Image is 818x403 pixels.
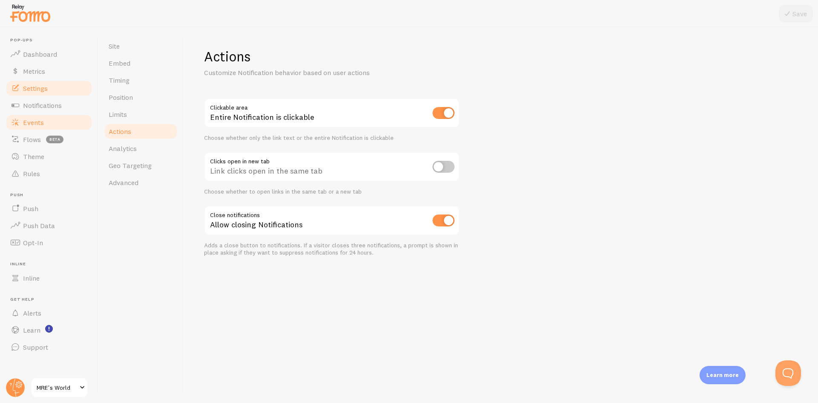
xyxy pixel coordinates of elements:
[109,144,137,153] span: Analytics
[23,118,44,127] span: Events
[109,42,120,50] span: Site
[104,72,178,89] a: Timing
[204,68,409,78] p: Customize Notification behavior based on user actions
[204,188,460,196] div: Choose whether to open links in the same tab or a new tab
[104,106,178,123] a: Limits
[37,383,77,393] span: MRE's World
[23,204,38,213] span: Push
[5,148,93,165] a: Theme
[23,152,44,161] span: Theme
[109,59,130,67] span: Embed
[104,174,178,191] a: Advanced
[45,325,53,333] svg: <p>Watch New Feature Tutorials!</p>
[23,67,45,75] span: Metrics
[5,200,93,217] a: Push
[109,110,127,119] span: Limits
[5,270,93,287] a: Inline
[104,38,178,55] a: Site
[5,339,93,356] a: Support
[23,238,43,247] span: Opt-In
[23,221,55,230] span: Push Data
[23,309,41,317] span: Alerts
[109,93,133,101] span: Position
[109,161,152,170] span: Geo Targeting
[104,55,178,72] a: Embed
[204,242,460,257] div: Adds a close button to notifications. If a visitor closes three notifications, a prompt is shown ...
[10,38,93,43] span: Pop-ups
[5,217,93,234] a: Push Data
[10,261,93,267] span: Inline
[23,169,40,178] span: Rules
[109,76,130,84] span: Timing
[204,152,460,183] div: Link clicks open in the same tab
[706,371,739,379] p: Learn more
[5,304,93,322] a: Alerts
[104,140,178,157] a: Analytics
[23,274,40,282] span: Inline
[204,206,460,237] div: Allow closing Notifications
[204,98,460,129] div: Entire Notification is clickable
[5,97,93,114] a: Notifications
[5,165,93,182] a: Rules
[775,360,801,386] iframe: Help Scout Beacon - Open
[5,114,93,131] a: Events
[10,297,93,302] span: Get Help
[23,343,48,351] span: Support
[204,134,460,142] div: Choose whether only the link text or the entire Notification is clickable
[5,63,93,80] a: Metrics
[5,46,93,63] a: Dashboard
[23,84,48,93] span: Settings
[109,127,131,136] span: Actions
[109,178,138,187] span: Advanced
[104,123,178,140] a: Actions
[9,2,52,24] img: fomo-relay-logo-orange.svg
[104,157,178,174] a: Geo Targeting
[5,322,93,339] a: Learn
[10,192,93,198] span: Push
[5,80,93,97] a: Settings
[46,136,63,143] span: beta
[23,101,62,110] span: Notifications
[5,131,93,148] a: Flows beta
[204,48,460,65] h1: Actions
[700,366,746,384] div: Learn more
[5,234,93,251] a: Opt-In
[23,326,40,334] span: Learn
[104,89,178,106] a: Position
[23,50,57,58] span: Dashboard
[31,377,88,398] a: MRE's World
[23,135,41,144] span: Flows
